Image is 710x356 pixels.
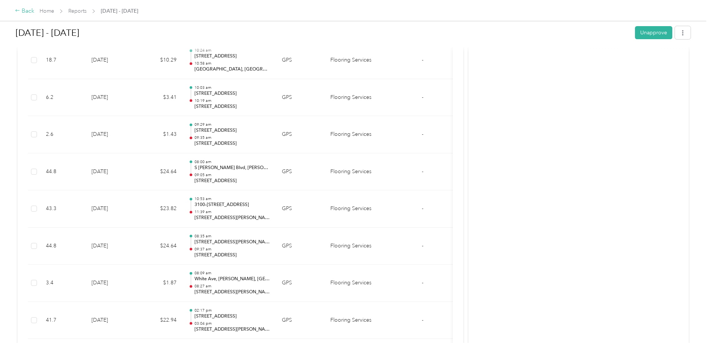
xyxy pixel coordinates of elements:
p: 02:17 pm [194,308,270,313]
td: Flooring Services [324,42,380,79]
span: [DATE] - [DATE] [101,7,138,15]
p: 08:27 am [194,284,270,289]
h1: Sep 1 - 30, 2025 [16,24,630,42]
td: $24.64 [138,228,183,265]
p: 10:03 am [194,85,270,90]
p: White Ave, [PERSON_NAME], [GEOGRAPHIC_DATA] [194,276,270,282]
td: GPS [276,42,324,79]
td: 6.2 [40,79,85,116]
p: [STREET_ADDRESS][PERSON_NAME] [194,215,270,221]
td: [DATE] [85,228,138,265]
td: 41.7 [40,302,85,339]
span: - [422,168,423,175]
td: $1.43 [138,116,183,153]
td: [DATE] [85,265,138,302]
td: Flooring Services [324,190,380,228]
p: 09:35 am [194,135,270,140]
p: 08:09 am [194,271,270,276]
td: 3.4 [40,265,85,302]
td: $1.87 [138,265,183,302]
p: 08:35 am [194,234,270,239]
span: - [422,94,423,100]
p: 09:05 am [194,172,270,178]
iframe: Everlance-gr Chat Button Frame [668,314,710,356]
td: [DATE] [85,190,138,228]
p: 09:29 am [194,122,270,127]
td: [DATE] [85,42,138,79]
button: Unapprove [635,26,672,39]
p: [STREET_ADDRESS] [194,178,270,184]
td: [DATE] [85,79,138,116]
p: 10:19 am [194,98,270,103]
td: 2.6 [40,116,85,153]
div: Back [15,7,34,16]
td: GPS [276,265,324,302]
p: [GEOGRAPHIC_DATA], [GEOGRAPHIC_DATA] [194,66,270,73]
td: $22.94 [138,302,183,339]
p: 08:00 am [194,159,270,165]
td: $23.82 [138,190,183,228]
p: [STREET_ADDRESS] [194,103,270,110]
span: - [422,131,423,137]
td: $10.29 [138,42,183,79]
p: [STREET_ADDRESS] [194,90,270,97]
span: - [422,57,423,63]
td: GPS [276,116,324,153]
p: 11:39 am [194,209,270,215]
span: - [422,243,423,249]
p: [STREET_ADDRESS] [194,140,270,147]
p: S [PERSON_NAME] Blvd, [PERSON_NAME], [GEOGRAPHIC_DATA] [194,165,270,171]
span: - [422,317,423,323]
td: GPS [276,153,324,191]
td: Flooring Services [324,265,380,302]
td: [DATE] [85,116,138,153]
p: 10:58 am [194,61,270,66]
td: Flooring Services [324,79,380,116]
p: 03:04 pm [194,321,270,326]
td: GPS [276,79,324,116]
td: $3.41 [138,79,183,116]
span: - [422,205,423,212]
td: GPS [276,302,324,339]
p: [STREET_ADDRESS] [194,53,270,60]
td: [DATE] [85,153,138,191]
td: $24.64 [138,153,183,191]
p: [STREET_ADDRESS] [194,127,270,134]
td: Flooring Services [324,302,380,339]
a: Home [40,8,54,14]
p: 09:37 am [194,247,270,252]
p: 3100–[STREET_ADDRESS] [194,202,270,208]
p: [STREET_ADDRESS][PERSON_NAME][PERSON_NAME] [194,289,270,296]
td: [DATE] [85,302,138,339]
td: GPS [276,228,324,265]
td: Flooring Services [324,116,380,153]
td: 44.8 [40,228,85,265]
p: [STREET_ADDRESS][PERSON_NAME] [194,326,270,333]
p: [STREET_ADDRESS] [194,252,270,259]
td: 18.7 [40,42,85,79]
td: 44.8 [40,153,85,191]
td: 43.3 [40,190,85,228]
p: 10:53 am [194,196,270,202]
p: [STREET_ADDRESS] [194,313,270,320]
td: Flooring Services [324,153,380,191]
td: GPS [276,190,324,228]
td: Flooring Services [324,228,380,265]
a: Reports [68,8,87,14]
p: [STREET_ADDRESS][PERSON_NAME][PERSON_NAME] [194,239,270,246]
span: - [422,280,423,286]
